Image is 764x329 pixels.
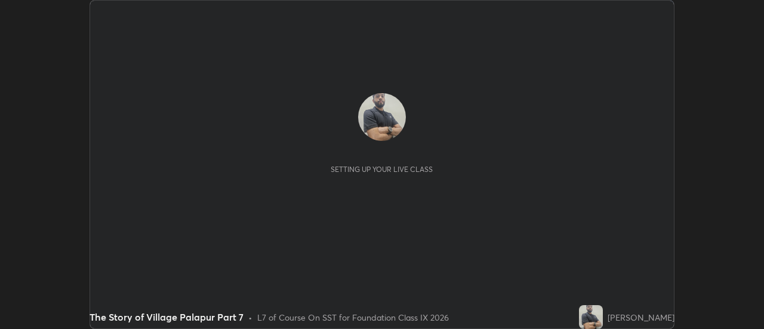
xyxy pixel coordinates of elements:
[331,165,433,174] div: Setting up your live class
[257,311,449,324] div: L7 of Course On SST for Foundation Class IX 2026
[90,310,244,324] div: The Story of Village Palapur Part 7
[358,93,406,141] img: c46d38a1882a442ba55a4d30430647a2.jpg
[579,305,603,329] img: c46d38a1882a442ba55a4d30430647a2.jpg
[248,311,252,324] div: •
[608,311,674,324] div: [PERSON_NAME]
